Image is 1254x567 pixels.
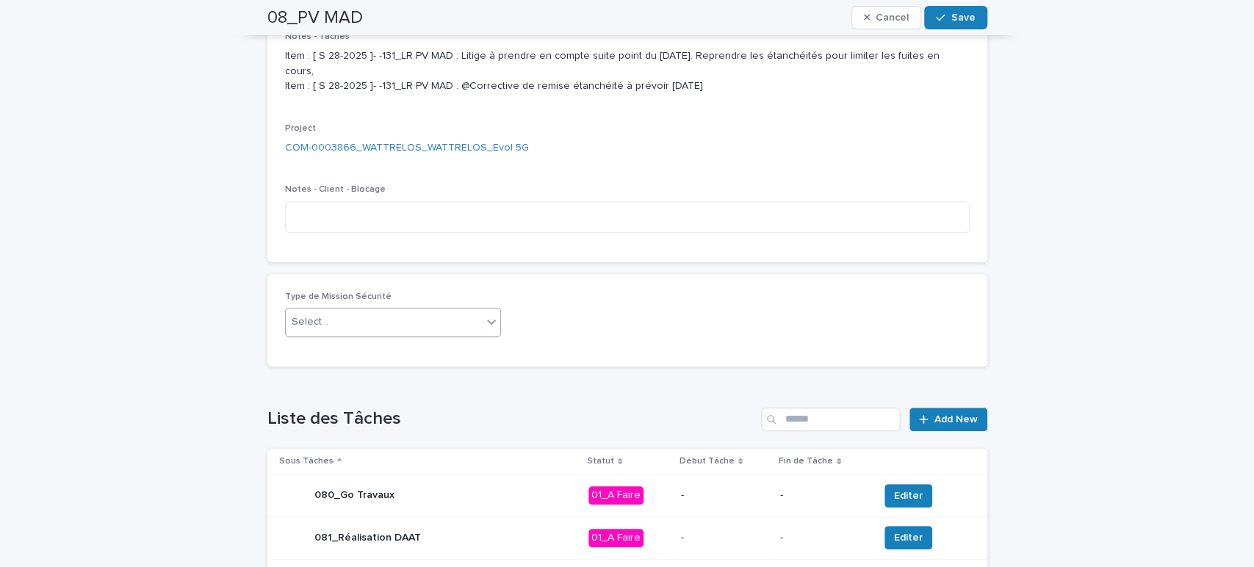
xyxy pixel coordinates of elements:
[909,408,987,431] a: Add New
[285,48,970,94] p: Item : [ S 28-2025 ]- -131_LR PV MAD : Litige à prendre en compte suite point du [DATE]. Reprendr...
[267,7,363,29] h2: 08_PV MAD
[588,529,644,547] div: 01_A Faire
[780,489,867,502] p: -
[681,532,768,544] p: -
[884,526,932,549] button: Editer
[761,408,901,431] input: Search
[851,6,922,29] button: Cancel
[884,484,932,508] button: Editer
[934,414,978,425] span: Add New
[951,12,976,23] span: Save
[267,408,756,430] h1: Liste des Tâches
[314,532,421,544] p: 081_Réalisation DAAT
[587,453,614,469] p: Statut
[779,453,833,469] p: Fin de Tâche
[292,314,328,330] div: Select...
[680,453,735,469] p: Début Tâche
[314,489,394,502] p: 080_Go Travaux
[285,185,386,194] span: Notes - Client - Blocage
[924,6,987,29] button: Save
[267,474,987,517] tr: 080_Go Travaux01_A Faire--Editer
[588,486,644,505] div: 01_A Faire
[894,488,923,503] span: Editer
[285,140,529,156] a: COM-0003866_WATTRELOS_WATTRELOS_Evol 5G
[876,12,909,23] span: Cancel
[279,453,334,469] p: Sous Tâches
[267,517,987,560] tr: 081_Réalisation DAAT01_A Faire--Editer
[894,530,923,545] span: Editer
[285,32,350,41] span: Notes - Tâches
[681,489,768,502] p: -
[285,124,316,133] span: Project
[780,532,867,544] p: -
[285,292,392,301] span: Type de Mission Sécurité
